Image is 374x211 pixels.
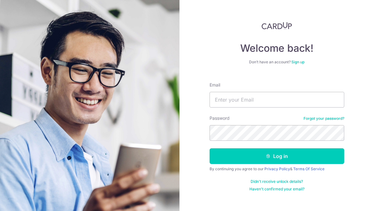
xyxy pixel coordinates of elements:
a: Terms Of Service [293,166,325,171]
a: Didn't receive unlock details? [251,179,303,184]
a: Forgot your password? [304,116,344,121]
label: Password [210,115,230,121]
a: Sign up [291,60,304,64]
h4: Welcome back! [210,42,344,55]
a: Privacy Policy [264,166,290,171]
input: Enter your Email [210,92,344,108]
label: Email [210,82,220,88]
div: Don’t have an account? [210,60,344,65]
div: By continuing you agree to our & [210,166,344,171]
button: Log in [210,148,344,164]
img: CardUp Logo [262,22,292,29]
a: Haven't confirmed your email? [249,187,304,192]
